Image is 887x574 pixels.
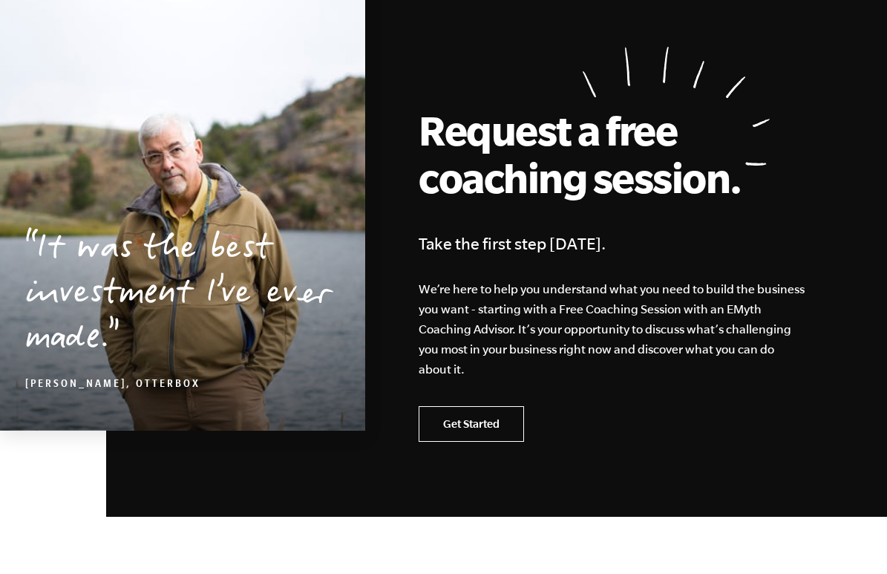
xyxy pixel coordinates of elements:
[419,406,524,442] a: Get Started
[419,106,753,201] h2: Request a free coaching session.
[25,379,200,391] cite: [PERSON_NAME], OtterBox
[813,503,887,574] iframe: Chat Widget
[419,279,806,379] p: We’re here to help you understand what you need to build the business you want - starting with a ...
[419,230,812,257] h4: Take the first step [DATE].
[25,229,339,362] p: It was the best investment I’ve ever made.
